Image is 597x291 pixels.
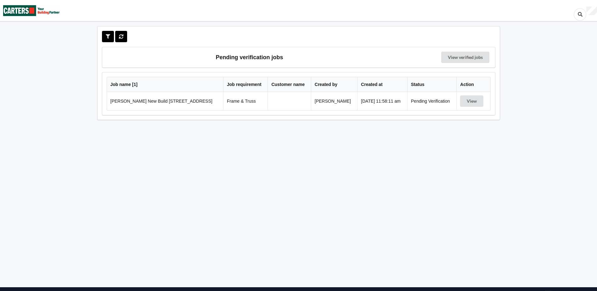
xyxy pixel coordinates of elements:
td: [PERSON_NAME] New Build [STREET_ADDRESS] [107,92,223,110]
th: Created by [311,77,357,92]
th: Job requirement [223,77,268,92]
img: Carters [3,0,60,21]
h3: Pending verification jobs [107,52,392,63]
td: [DATE] 11:58:11 am [357,92,407,110]
a: View [460,99,485,104]
th: Status [407,77,457,92]
th: Job name [ 1 ] [107,77,223,92]
a: View verified jobs [441,52,489,63]
th: Created at [357,77,407,92]
button: View [460,95,483,107]
td: [PERSON_NAME] [311,92,357,110]
th: Action [456,77,490,92]
td: Pending Verification [407,92,457,110]
th: Customer name [268,77,311,92]
div: User Profile [586,7,597,15]
td: Frame & Truss [223,92,268,110]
